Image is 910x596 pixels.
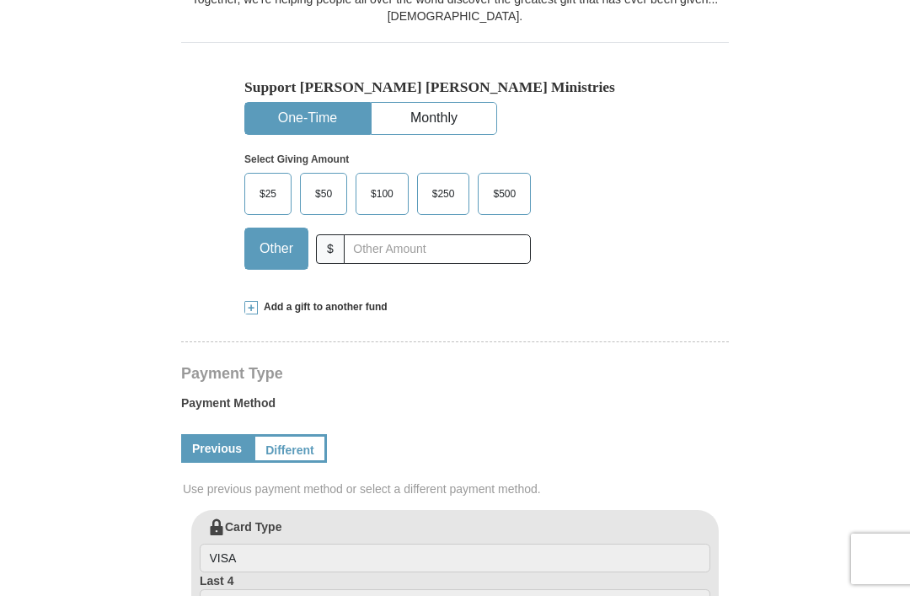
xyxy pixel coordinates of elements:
[424,181,463,207] span: $250
[200,544,710,572] input: Card Type
[253,434,327,463] a: Different
[245,103,370,134] button: One-Time
[258,300,388,314] span: Add a gift to another fund
[183,481,731,497] span: Use previous payment method or select a different payment method.
[244,78,666,96] h5: Support [PERSON_NAME] [PERSON_NAME] Ministries
[181,367,729,380] h4: Payment Type
[200,518,710,572] label: Card Type
[307,181,340,207] span: $50
[251,236,302,261] span: Other
[181,434,253,463] a: Previous
[244,153,349,165] strong: Select Giving Amount
[316,234,345,264] span: $
[181,395,729,420] label: Payment Method
[251,181,285,207] span: $25
[344,234,531,264] input: Other Amount
[362,181,402,207] span: $100
[372,103,496,134] button: Monthly
[484,181,524,207] span: $500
